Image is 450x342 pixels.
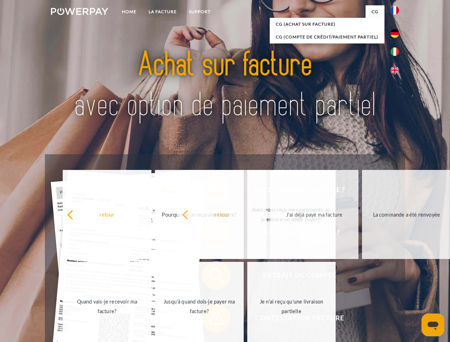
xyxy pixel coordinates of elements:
div: Quand vais-je recevoir ma facture? [67,297,147,316]
a: CG [366,5,384,18]
div: retour [67,209,147,219]
img: it [390,47,399,56]
a: Support [183,5,217,18]
div: retour [182,209,262,219]
a: LA FACTURE [143,5,183,18]
a: Home [116,5,143,18]
a: CG (Compte de crédit/paiement partiel) [270,31,384,43]
img: en [390,66,399,74]
img: logo-powerpay-white.svg [51,8,108,15]
a: CG (achat sur facture) [270,18,384,31]
img: title-powerpay_fr.svg [68,34,382,136]
div: Je n'ai reçu qu'une livraison partielle [252,297,332,316]
img: fr [390,6,399,15]
iframe: Bouton de lancement de la fenêtre de messagerie [421,313,444,336]
img: de [390,29,399,38]
div: Jusqu'à quand dois-je payer ma facture? [159,297,239,316]
div: J'ai déjà payé ma facture [274,209,355,219]
div: Pourquoi ai-je reçu une facture? [159,209,239,219]
div: La commande a été renvoyée [366,209,446,219]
